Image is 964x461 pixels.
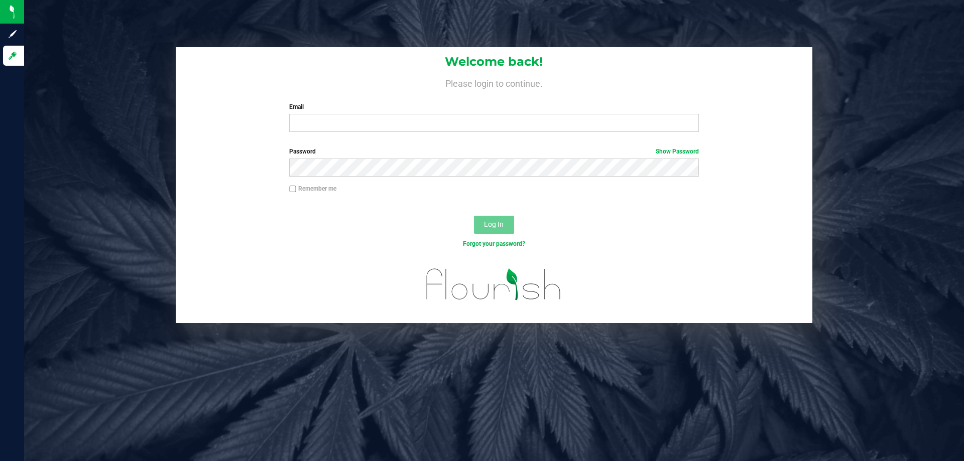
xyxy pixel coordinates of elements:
[289,186,296,193] input: Remember me
[463,240,525,247] a: Forgot your password?
[176,76,812,88] h4: Please login to continue.
[8,51,18,61] inline-svg: Log in
[289,102,698,111] label: Email
[289,148,316,155] span: Password
[484,220,504,228] span: Log In
[176,55,812,68] h1: Welcome back!
[8,29,18,39] inline-svg: Sign up
[289,184,336,193] label: Remember me
[656,148,699,155] a: Show Password
[474,216,514,234] button: Log In
[414,259,573,310] img: flourish_logo.svg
